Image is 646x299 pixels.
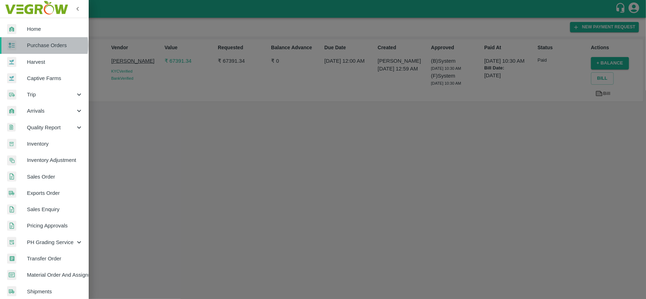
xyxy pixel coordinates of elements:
span: Sales Order [27,173,83,181]
img: sales [7,204,16,215]
img: inventory [7,155,16,165]
span: Quality Report [27,124,75,131]
img: whInventory [7,139,16,149]
img: qualityReport [7,123,16,132]
img: sales [7,171,16,182]
span: Exports Order [27,189,83,197]
span: Purchase Orders [27,41,83,49]
img: whArrival [7,106,16,116]
span: Sales Enquiry [27,205,83,213]
span: PH Grading Service [27,238,75,246]
img: centralMaterial [7,270,16,280]
span: Transfer Order [27,255,83,263]
img: whArrival [7,24,16,34]
img: whTracker [7,237,16,247]
span: Inventory [27,140,83,148]
img: sales [7,221,16,231]
img: shipments [7,286,16,297]
img: harvest [7,73,16,84]
img: shipments [7,188,16,198]
span: Arrivals [27,107,75,115]
img: delivery [7,90,16,100]
img: reciept [7,40,16,51]
span: Material Order And Assignment [27,271,83,279]
span: Harvest [27,58,83,66]
img: harvest [7,57,16,67]
span: Trip [27,91,75,98]
span: Inventory Adjustment [27,156,83,164]
span: Shipments [27,288,83,295]
span: Home [27,25,83,33]
span: Captive Farms [27,74,83,82]
img: whTransfer [7,254,16,264]
span: Pricing Approvals [27,222,83,230]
